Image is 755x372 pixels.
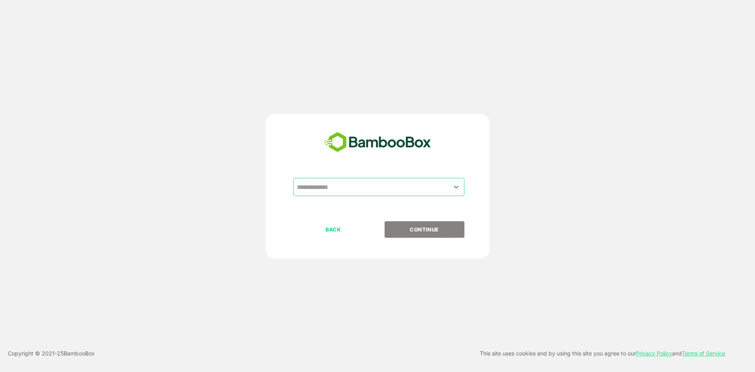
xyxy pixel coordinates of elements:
a: Privacy Policy [636,350,672,357]
img: bamboobox [320,130,435,155]
button: CONTINUE [385,221,464,238]
p: This site uses cookies and by using this site you agree to our and [480,349,725,358]
p: CONTINUE [385,225,464,234]
button: Open [451,181,462,192]
p: Copyright © 2021- 25 BambooBox [8,349,95,358]
button: BACK [293,221,373,238]
a: Terms of Service [682,350,725,357]
p: BACK [294,225,373,234]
